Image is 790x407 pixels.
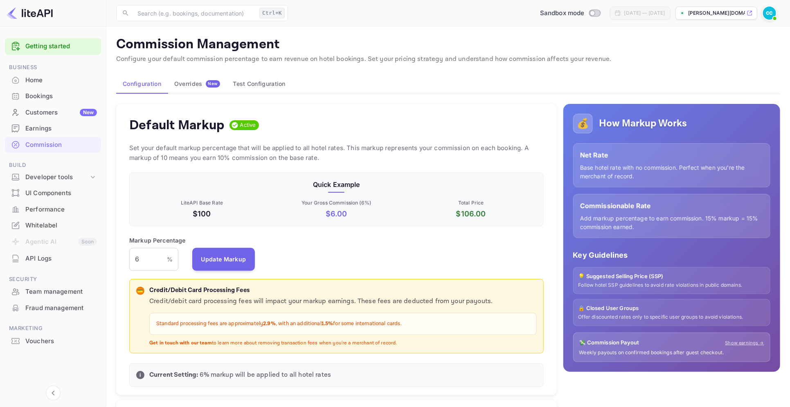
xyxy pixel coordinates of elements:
[322,320,333,327] strong: 1.5%
[578,304,765,313] p: 🔒 Closed User Groups
[25,304,97,313] div: Fraud management
[25,108,97,117] div: Customers
[5,161,101,170] span: Build
[5,170,101,184] div: Developer tools
[763,7,776,20] img: Charley Cohen
[149,340,537,347] p: to learn more about removing transaction fees when you're a merchant of record.
[5,63,101,72] span: Business
[25,189,97,198] div: UI Components
[149,371,198,379] strong: Current Setting:
[129,248,167,271] input: 0
[167,255,173,263] p: %
[192,248,255,271] button: Update Markup
[271,208,402,219] p: $ 6.00
[599,117,687,130] h5: How Markup Works
[5,284,101,299] a: Team management
[577,116,589,131] p: 💰
[5,121,101,137] div: Earnings
[136,180,537,189] p: Quick Example
[5,105,101,121] div: CustomersNew
[206,81,220,86] span: New
[5,284,101,300] div: Team management
[25,173,89,182] div: Developer tools
[25,92,97,101] div: Bookings
[46,386,61,400] button: Collapse navigation
[580,150,763,160] p: Net Rate
[149,370,537,380] p: 6 % markup will be applied to all hotel rates
[688,9,745,17] p: [PERSON_NAME][DOMAIN_NAME]...
[5,38,101,55] div: Getting started
[5,300,101,315] a: Fraud management
[156,320,530,328] p: Standard processing fees are approximately , with an additional for some international cards.
[259,8,285,18] div: Ctrl+K
[80,109,97,116] div: New
[5,218,101,234] div: Whitelabel
[174,80,220,88] div: Overrides
[5,185,101,200] a: UI Components
[624,9,665,17] div: [DATE] — [DATE]
[133,5,256,21] input: Search (e.g. bookings, documentation)
[5,251,101,267] div: API Logs
[25,254,97,263] div: API Logs
[725,340,764,346] a: Show earnings →
[5,105,101,120] a: CustomersNew
[25,140,97,150] div: Commission
[136,208,268,219] p: $100
[5,137,101,152] a: Commission
[116,36,780,53] p: Commission Management
[5,121,101,136] a: Earnings
[5,72,101,88] a: Home
[7,7,53,20] img: LiteAPI logo
[25,337,97,346] div: Vouchers
[140,371,141,379] p: i
[271,199,402,207] p: Your Gross Commission ( 6 %)
[5,202,101,217] a: Performance
[5,218,101,233] a: Whitelabel
[137,287,143,295] p: 💳
[116,54,780,64] p: Configure your default commission percentage to earn revenue on hotel bookings. Set your pricing ...
[149,297,537,306] p: Credit/debit card processing fees will impact your markup earnings. These fees are deducted from ...
[579,339,639,347] p: 💸 Commission Payout
[129,236,186,245] p: Markup Percentage
[5,333,101,349] div: Vouchers
[405,208,537,219] p: $ 106.00
[578,314,765,321] p: Offer discounted rates only to specific user groups to avoid violations.
[25,221,97,230] div: Whitelabel
[5,137,101,153] div: Commission
[116,74,168,94] button: Configuration
[136,199,268,207] p: LiteAPI Base Rate
[129,117,225,133] h4: Default Markup
[5,275,101,284] span: Security
[5,251,101,266] a: API Logs
[578,282,765,289] p: Follow hotel SSP guidelines to avoid rate violations in public domains.
[5,88,101,103] a: Bookings
[579,349,764,356] p: Weekly payouts on confirmed bookings after guest checkout.
[578,272,765,281] p: 💡 Suggested Selling Price (SSP)
[25,205,97,214] div: Performance
[237,121,259,129] span: Active
[5,324,101,333] span: Marketing
[405,199,537,207] p: Total Price
[25,287,97,297] div: Team management
[580,163,763,180] p: Base hotel rate with no commission. Perfect when you're the merchant of record.
[5,333,101,349] a: Vouchers
[580,201,763,211] p: Commissionable Rate
[573,250,770,261] p: Key Guidelines
[149,286,537,295] p: Credit/Debit Card Processing Fees
[149,340,212,346] strong: Get in touch with our team
[5,202,101,218] div: Performance
[537,9,603,18] div: Switch to Production mode
[580,214,763,231] p: Add markup percentage to earn commission. 15% markup = 15% commission earned.
[129,143,544,163] p: Set your default markup percentage that will be applied to all hotel rates. This markup represent...
[263,320,276,327] strong: 2.9%
[25,124,97,133] div: Earnings
[25,76,97,85] div: Home
[227,74,292,94] button: Test Configuration
[25,42,97,51] a: Getting started
[540,9,585,18] span: Sandbox mode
